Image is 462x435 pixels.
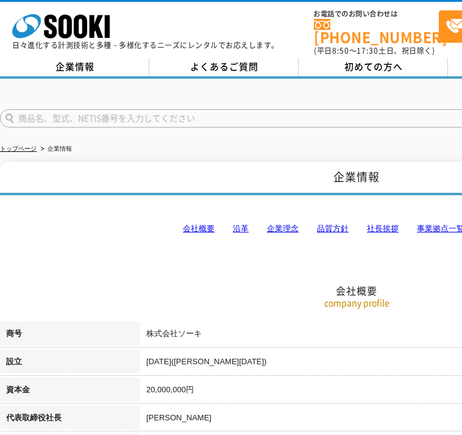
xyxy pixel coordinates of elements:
li: 企業情報 [38,143,72,156]
span: お電話でのお問い合わせは [314,10,439,18]
a: 会社概要 [183,224,215,233]
a: 品質方針 [317,224,349,233]
p: 日々進化する計測技術と多種・多様化するニーズにレンタルでお応えします。 [12,41,279,49]
span: (平日 ～ 土日、祝日除く) [314,45,435,56]
a: 企業理念 [267,224,299,233]
a: 初めての方へ [299,58,448,76]
span: 初めての方へ [344,60,403,73]
a: 沿革 [233,224,249,233]
a: よくあるご質問 [149,58,299,76]
a: 社長挨拶 [367,224,399,233]
span: 17:30 [357,45,378,56]
span: 8:50 [332,45,349,56]
a: [PHONE_NUMBER] [314,19,439,44]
